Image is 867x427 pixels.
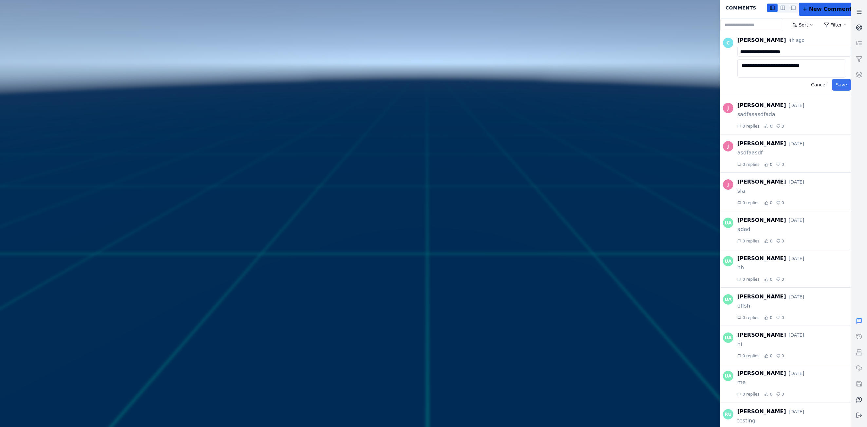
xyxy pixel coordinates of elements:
button: Thumbs up [764,163,768,167]
span: 0 replies [743,392,759,397]
span: UA [723,294,733,305]
button: Thumbs up [764,124,768,128]
button: 0 replies [737,200,759,205]
div: me [737,379,851,386]
div: 6/16/2025, 12:29:42 PM [789,370,804,377]
div: adad [737,225,851,233]
span: J [723,103,733,113]
div: 10/3/2025, 9:10:11 AM [789,37,804,44]
span: 0 [770,315,772,320]
button: Filter [820,19,851,31]
span: RU [723,409,733,419]
button: Cancel [807,79,830,91]
div: sfa [737,187,851,195]
span: 0 [782,124,784,129]
button: LG [788,4,799,12]
div: [PERSON_NAME] [737,101,786,109]
span: 0 [782,162,784,167]
div: [PERSON_NAME] [737,216,786,224]
div: [PERSON_NAME] [737,293,786,301]
span: 0 replies [743,124,759,129]
button: Thumbs up [764,392,768,396]
div: sadfasasdfada [737,111,851,118]
button: Thumbs down [776,163,780,167]
button: Save [832,79,851,91]
div: 6/24/2025, 1:47:34 PM [789,255,804,262]
button: Thumbs down [776,201,780,205]
div: 6/24/2025, 1:38:00 PM [789,294,804,300]
span: UA [723,332,733,343]
span: 0 replies [743,277,759,282]
button: MD [778,4,788,12]
button: Thumbs down [776,392,780,396]
span: J [723,179,733,190]
span: UA [723,371,733,381]
span: 0 replies [743,315,759,320]
span: 0 [782,315,784,320]
button: 0 replies [737,124,759,129]
span: 0 [770,392,772,397]
div: hh [737,264,851,272]
button: Thumbs up [764,239,768,243]
span: 0 [782,200,784,205]
span: C [723,38,733,48]
div: 6/24/2025, 1:22:11 PM [789,332,804,338]
span: 0 [782,353,784,359]
div: [PERSON_NAME] [737,255,786,262]
span: 0 [770,277,772,282]
span: 0 replies [743,162,759,167]
button: Sort [788,19,818,31]
span: 0 [770,200,772,205]
button: Thumbs down [776,239,780,243]
span: 0 [770,353,772,359]
span: 0 replies [743,200,759,205]
div: [PERSON_NAME] [737,331,786,339]
button: + New Comment [799,3,856,16]
button: 0 replies [737,277,759,282]
button: Thumbs down [776,316,780,320]
div: [PERSON_NAME] [737,408,786,416]
div: Panel size [767,3,799,12]
button: Thumbs up [764,316,768,320]
div: hi [737,340,851,348]
span: UA [723,218,733,228]
span: 0 [782,277,784,282]
button: Thumbs up [764,277,768,281]
span: UA [723,256,733,266]
div: testing [737,417,851,425]
span: 0 [782,392,784,397]
button: Thumbs up [764,201,768,205]
div: asdfaasdf [737,149,851,157]
span: 0 [782,239,784,244]
span: 0 [770,239,772,244]
button: SM [767,4,778,12]
div: [PERSON_NAME] [737,140,786,148]
button: 0 replies [737,162,759,167]
div: 7/3/2025, 7:18:29 AM [789,179,804,185]
span: 0 [770,124,772,129]
span: 0 replies [743,239,759,244]
div: [PERSON_NAME] [737,178,786,186]
button: Thumbs down [776,354,780,358]
div: 8/26/2025, 9:44:10 AM [789,140,804,147]
button: Thumbs down [776,124,780,128]
div: 8/26/2025, 9:44:26 AM [789,102,804,109]
div: [PERSON_NAME] [737,369,786,377]
div: 7/1/2025, 10:42:42 AM [789,217,804,223]
div: [PERSON_NAME] [737,36,786,44]
button: 0 replies [737,239,759,244]
button: 0 replies [737,353,759,359]
button: 0 replies [737,392,759,397]
div: Comments [722,2,760,14]
button: Thumbs down [776,277,780,281]
button: 0 replies [737,315,759,320]
button: Thumbs up [764,354,768,358]
div: 6/16/2025, 12:21:28 PM [789,408,804,415]
div: offsh [737,302,851,310]
span: J [723,141,733,151]
span: 0 [770,162,772,167]
span: 0 replies [743,353,759,359]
